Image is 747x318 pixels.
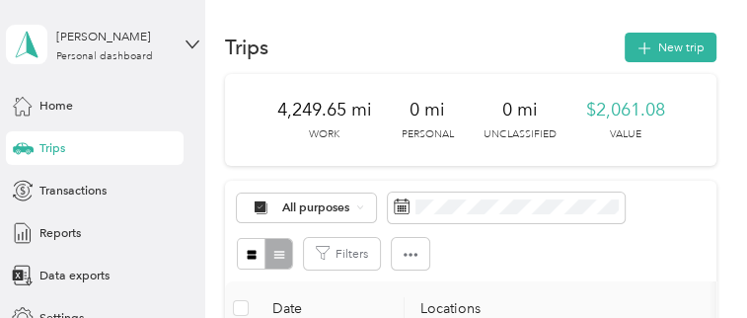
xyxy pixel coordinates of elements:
div: [PERSON_NAME] [56,28,180,45]
span: 0 mi [502,98,538,121]
iframe: Everlance-gr Chat Button Frame [636,207,747,318]
button: New trip [625,33,716,62]
span: Home [39,97,73,115]
p: Personal [402,127,454,142]
h1: Trips [225,39,268,56]
span: Trips [39,139,65,157]
div: Personal dashboard [56,51,153,62]
span: Data exports [39,267,110,284]
span: All purposes [282,201,350,213]
p: Unclassified [484,127,557,142]
span: Reports [39,224,81,242]
p: Value [610,127,641,142]
span: $2,061.08 [586,98,665,121]
span: 4,249.65 mi [277,98,372,121]
button: Filters [304,238,380,270]
span: Transactions [39,182,107,199]
span: 0 mi [410,98,445,121]
p: Work [309,127,339,142]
